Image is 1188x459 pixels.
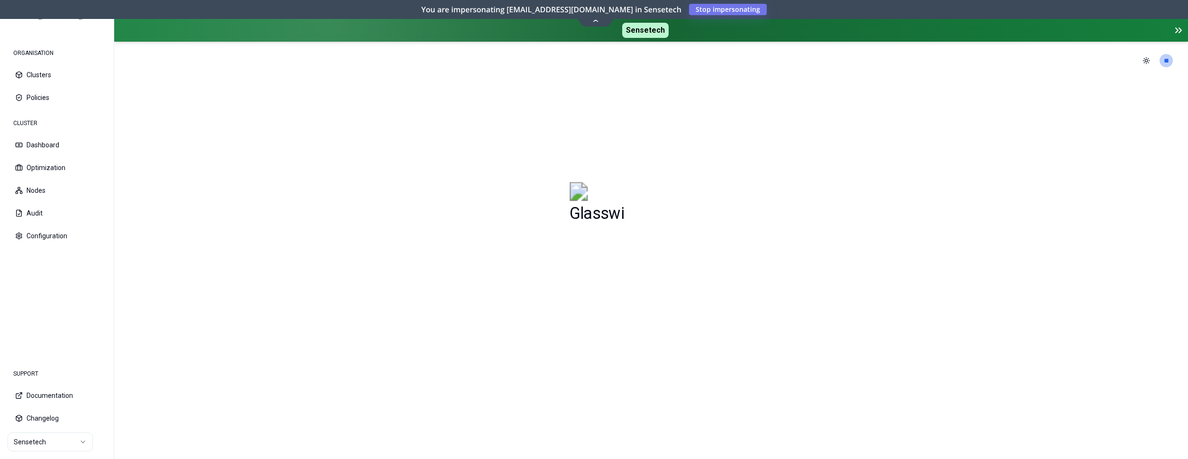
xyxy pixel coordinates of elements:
button: Documentation [8,385,106,406]
div: ORGANISATION [8,44,106,63]
button: Dashboard [8,135,106,155]
button: Audit [8,203,106,224]
button: Nodes [8,180,106,201]
button: Changelog [8,408,106,429]
div: CLUSTER [8,114,106,133]
button: Policies [8,87,106,108]
div: SUPPORT [8,364,106,383]
button: Clusters [8,64,106,85]
button: Optimization [8,157,106,178]
span: Sensetech [622,23,669,38]
button: Configuration [8,225,106,246]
